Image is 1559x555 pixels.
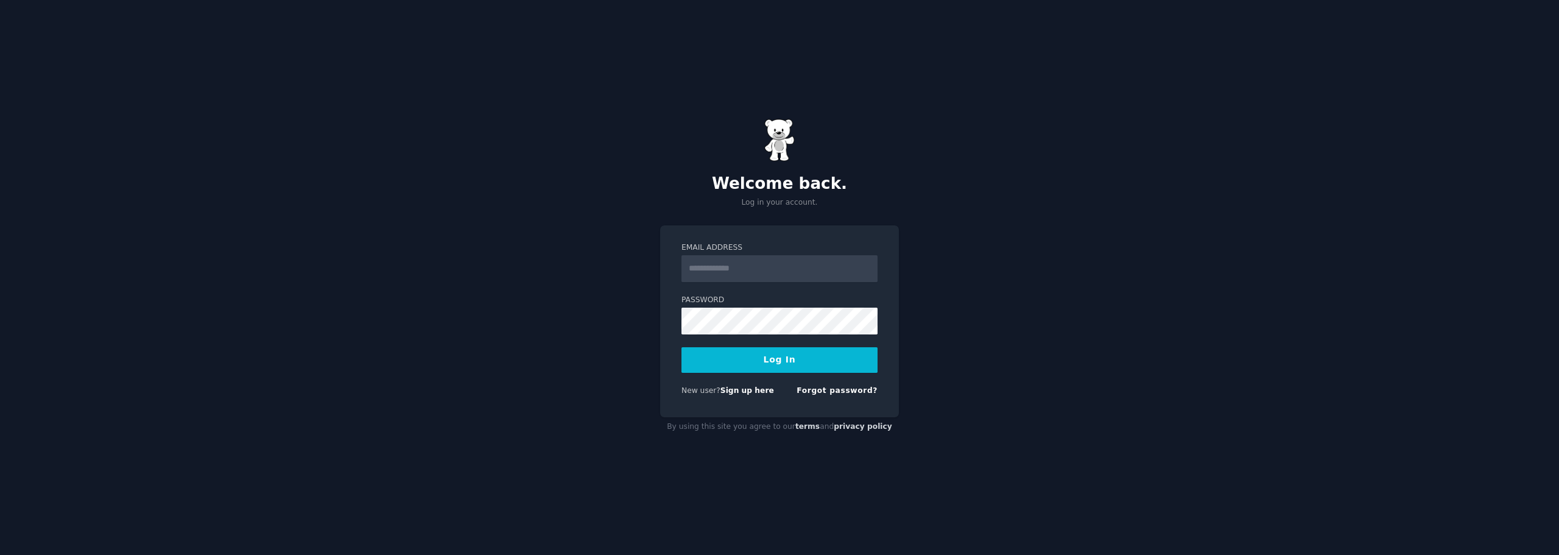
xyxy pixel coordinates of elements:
button: Log In [681,347,878,373]
a: Sign up here [720,386,774,395]
label: Password [681,295,878,306]
img: Gummy Bear [764,119,795,161]
div: By using this site you agree to our and [660,417,899,437]
p: Log in your account. [660,197,899,208]
label: Email Address [681,242,878,253]
a: Forgot password? [797,386,878,395]
a: privacy policy [834,422,892,431]
span: New user? [681,386,720,395]
a: terms [795,422,820,431]
h2: Welcome back. [660,174,899,194]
